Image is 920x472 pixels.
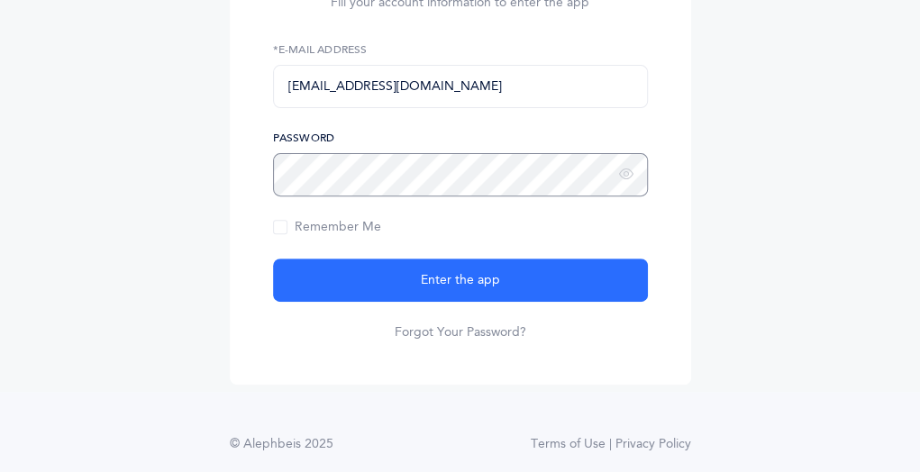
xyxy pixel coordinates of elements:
span: Remember Me [273,220,381,234]
div: © Alephbeis 2025 [230,435,333,454]
label: *E-Mail Address [273,41,648,58]
iframe: Drift Widget Chat Controller [830,382,898,450]
span: Enter the app [421,271,500,290]
label: Password [273,130,648,146]
a: Forgot Your Password? [395,323,526,341]
button: Enter the app [273,259,648,302]
a: Terms of Use | Privacy Policy [531,435,691,454]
